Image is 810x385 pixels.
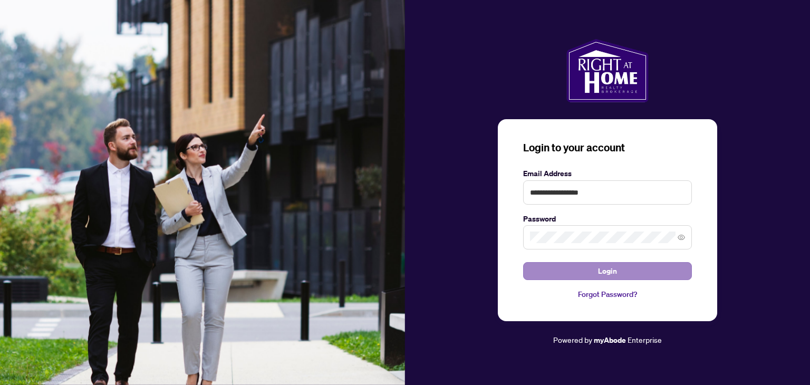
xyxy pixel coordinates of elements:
span: Login [598,263,617,280]
img: ma-logo [566,39,648,102]
label: Email Address [523,168,692,179]
button: Login [523,262,692,280]
span: Enterprise [628,335,662,344]
span: Powered by [553,335,592,344]
label: Password [523,213,692,225]
h3: Login to your account [523,140,692,155]
span: eye [678,234,685,241]
a: myAbode [594,334,626,346]
a: Forgot Password? [523,288,692,300]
